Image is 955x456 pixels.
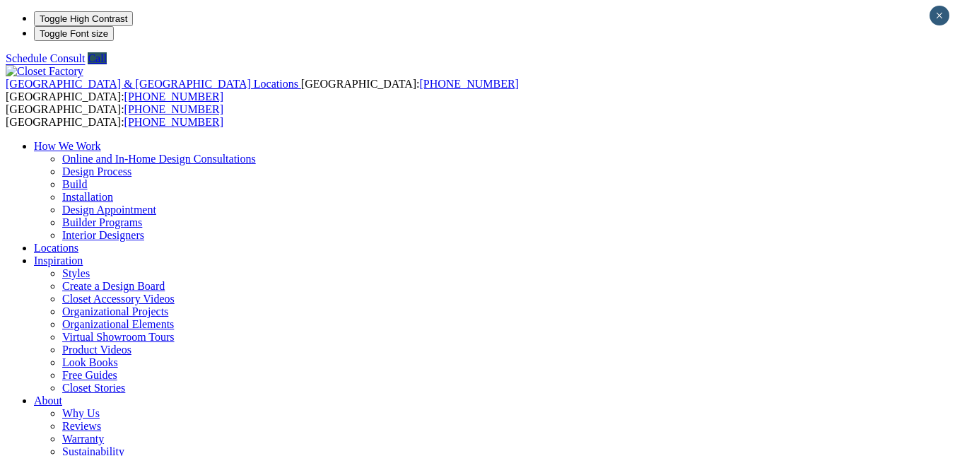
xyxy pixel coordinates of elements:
[124,90,223,103] a: [PHONE_NUMBER]
[124,116,223,128] a: [PHONE_NUMBER]
[6,103,223,128] span: [GEOGRAPHIC_DATA]: [GEOGRAPHIC_DATA]:
[88,52,107,64] a: Call
[34,242,78,254] a: Locations
[419,78,518,90] a: [PHONE_NUMBER]
[62,382,125,394] a: Closet Stories
[6,65,83,78] img: Closet Factory
[62,153,256,165] a: Online and In-Home Design Consultations
[62,318,174,330] a: Organizational Elements
[62,344,131,356] a: Product Videos
[62,407,100,419] a: Why Us
[62,433,104,445] a: Warranty
[62,267,90,279] a: Styles
[62,331,175,343] a: Virtual Showroom Tours
[124,103,223,115] a: [PHONE_NUMBER]
[6,78,301,90] a: [GEOGRAPHIC_DATA] & [GEOGRAPHIC_DATA] Locations
[40,28,108,39] span: Toggle Font size
[62,356,118,368] a: Look Books
[62,420,101,432] a: Reviews
[34,394,62,407] a: About
[930,6,949,25] button: Close
[6,78,298,90] span: [GEOGRAPHIC_DATA] & [GEOGRAPHIC_DATA] Locations
[34,26,114,41] button: Toggle Font size
[62,165,131,177] a: Design Process
[62,280,165,292] a: Create a Design Board
[34,11,133,26] button: Toggle High Contrast
[62,178,88,190] a: Build
[62,229,144,241] a: Interior Designers
[6,78,519,103] span: [GEOGRAPHIC_DATA]: [GEOGRAPHIC_DATA]:
[62,293,175,305] a: Closet Accessory Videos
[34,140,101,152] a: How We Work
[62,216,142,228] a: Builder Programs
[62,191,113,203] a: Installation
[40,13,127,24] span: Toggle High Contrast
[62,204,156,216] a: Design Appointment
[62,369,117,381] a: Free Guides
[62,305,168,317] a: Organizational Projects
[6,52,85,64] a: Schedule Consult
[34,255,83,267] a: Inspiration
